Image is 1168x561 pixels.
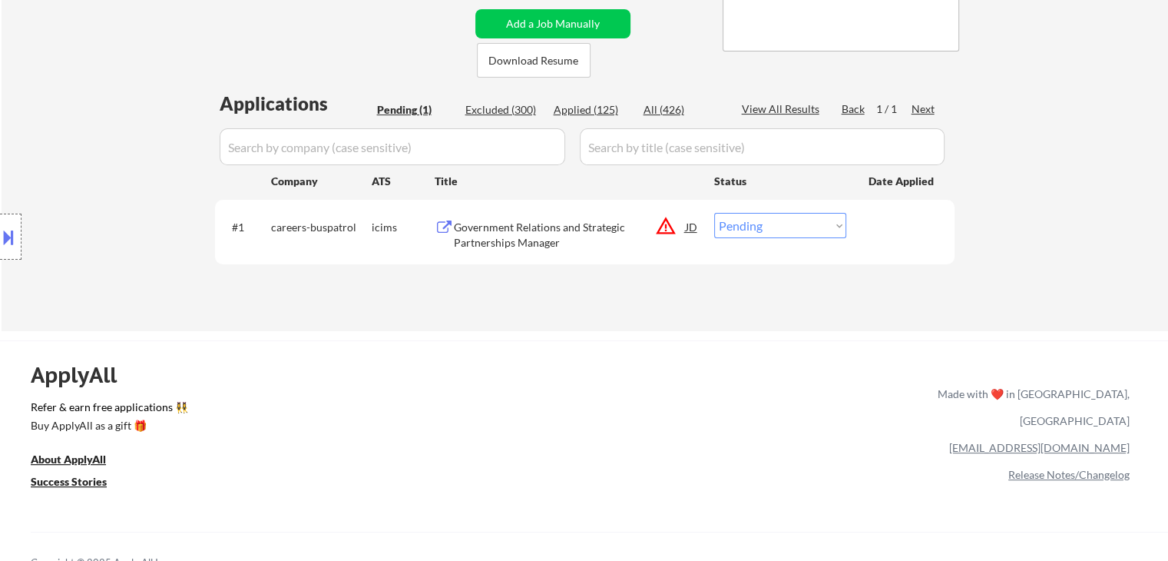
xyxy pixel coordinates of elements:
[869,174,936,189] div: Date Applied
[742,101,824,117] div: View All Results
[684,213,700,241] div: JD
[1008,468,1130,481] a: Release Notes/Changelog
[912,101,936,117] div: Next
[435,174,700,189] div: Title
[580,128,945,165] input: Search by title (case sensitive)
[475,9,630,38] button: Add a Job Manually
[477,43,591,78] button: Download Resume
[31,474,127,493] a: Success Stories
[931,380,1130,434] div: Made with ❤️ in [GEOGRAPHIC_DATA], [GEOGRAPHIC_DATA]
[31,362,134,388] div: ApplyAll
[31,420,184,431] div: Buy ApplyAll as a gift 🎁
[876,101,912,117] div: 1 / 1
[220,128,565,165] input: Search by company (case sensitive)
[372,174,435,189] div: ATS
[454,220,686,250] div: Government Relations and Strategic Partnerships Manager
[714,167,846,194] div: Status
[377,102,454,118] div: Pending (1)
[31,475,107,488] u: Success Stories
[372,220,435,235] div: icims
[31,452,127,471] a: About ApplyAll
[31,453,106,466] u: About ApplyAll
[271,174,372,189] div: Company
[949,441,1130,454] a: [EMAIL_ADDRESS][DOMAIN_NAME]
[31,402,617,418] a: Refer & earn free applications 👯‍♀️
[271,220,372,235] div: careers-buspatrol
[220,95,372,113] div: Applications
[842,101,866,117] div: Back
[465,102,542,118] div: Excluded (300)
[644,102,720,118] div: All (426)
[554,102,630,118] div: Applied (125)
[655,215,677,237] button: warning_amber
[31,418,184,437] a: Buy ApplyAll as a gift 🎁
